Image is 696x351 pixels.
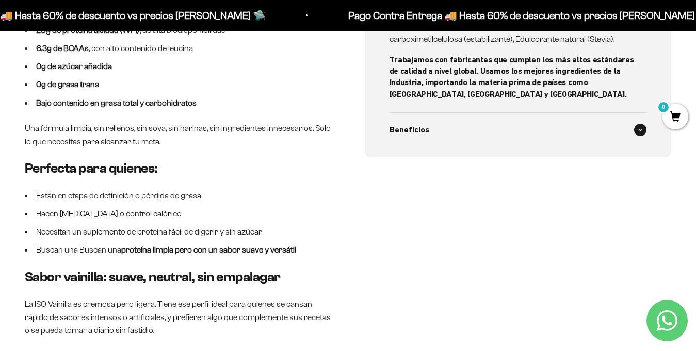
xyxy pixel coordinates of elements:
p: Una fórmula limpia, sin rellenos, sin soya, sin harinas, sin ingredientes innecesarios. Solo lo q... [25,122,332,148]
a: 0 [662,112,688,123]
span: Beneficios [390,123,429,137]
div: Una promoción especial [12,90,214,108]
p: La ISO Vainilla es cremosa pero ligera. Tiene ese perfil ideal para quienes se cansan rápido de s... [25,297,332,337]
h6: Trabajamos con fabricantes que cumplen los más altos estándares de calidad a nivel global. Usamos... [390,54,635,101]
strong: 0g de azúcar añadida [36,62,112,71]
div: Un video del producto [12,111,214,129]
button: Enviar [168,155,214,172]
strong: Perfecta para quienes: [25,161,158,176]
li: Están en etapa de definición o pérdida de grasa [25,189,332,203]
div: Reseñas de otros clientes [12,70,214,88]
li: Hacen [MEDICAL_DATA] o control calórico [25,207,332,221]
p: ¿Qué te haría sentir más seguro de comprar este producto? [12,16,214,40]
li: Buscan una Buscan una [25,243,332,257]
div: Más información sobre los ingredientes [12,49,214,67]
strong: Bajo contenido en grasa total y carbohidratos [36,98,197,107]
strong: Sabor vainilla: suave, neutral, sin empalagar [25,270,281,285]
strong: 0g de grasa trans [36,80,99,89]
li: , con alto contenido de leucina [25,42,332,55]
div: Un mejor precio [12,131,214,149]
strong: proteína limpia pero con un sabor suave y versátil [121,245,296,254]
mark: 0 [657,101,670,113]
li: Necesitan un suplemento de proteína fácil de digerir y sin azúcar [25,225,332,239]
strong: 6.3g de BCAAs [36,44,89,53]
strong: 28g de proteína aislada (WPI) [36,26,140,35]
span: Enviar [169,155,213,172]
summary: Beneficios [390,113,647,147]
